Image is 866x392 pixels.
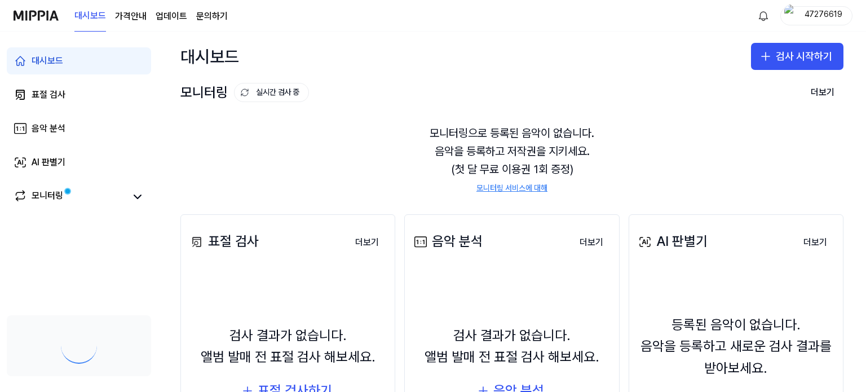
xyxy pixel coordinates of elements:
div: 등록된 음악이 없습니다. 음악을 등록하고 새로운 검사 결과를 받아보세요. [636,314,836,379]
button: 더보기 [346,231,388,254]
img: profile [784,5,798,27]
a: 문의하기 [196,10,228,23]
a: 더보기 [346,230,388,254]
a: 더보기 [794,230,836,254]
a: 대시보드 [7,47,151,74]
div: 음악 분석 [412,231,483,252]
button: profile47276619 [780,6,852,25]
a: AI 판별기 [7,149,151,176]
div: 검사 결과가 없습니다. 앨범 발매 전 표절 검사 해보세요. [425,325,599,368]
a: 모니터링 [14,189,126,205]
div: 대시보드 [32,54,63,68]
a: 업데이트 [156,10,187,23]
button: 더보기 [794,231,836,254]
div: 47276619 [801,9,845,21]
div: 음악 분석 [32,122,65,135]
button: 실시간 검사 중 [234,83,309,102]
a: 더보기 [571,230,612,254]
div: AI 판별기 [32,156,65,169]
a: 표절 검사 [7,81,151,108]
div: 검사 결과가 없습니다. 앨범 발매 전 표절 검사 해보세요. [201,325,375,368]
a: 대시보드 [74,1,106,32]
button: 더보기 [571,231,612,254]
a: 모니터링 서비스에 대해 [476,183,547,194]
div: 표절 검사 [32,88,65,102]
div: 표절 검사 [188,231,259,252]
button: 검사 시작하기 [751,43,843,70]
button: 더보기 [802,81,843,104]
div: 모니터링 [180,82,309,103]
a: 가격안내 [115,10,147,23]
div: 대시보드 [180,43,239,70]
div: 모니터링으로 등록된 음악이 없습니다. 음악을 등록하고 저작권을 지키세요. (첫 달 무료 이용권 1회 증정) [180,111,843,208]
div: 모니터링 [32,189,63,205]
img: 알림 [757,9,770,23]
a: 음악 분석 [7,115,151,142]
div: AI 판별기 [636,231,708,252]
